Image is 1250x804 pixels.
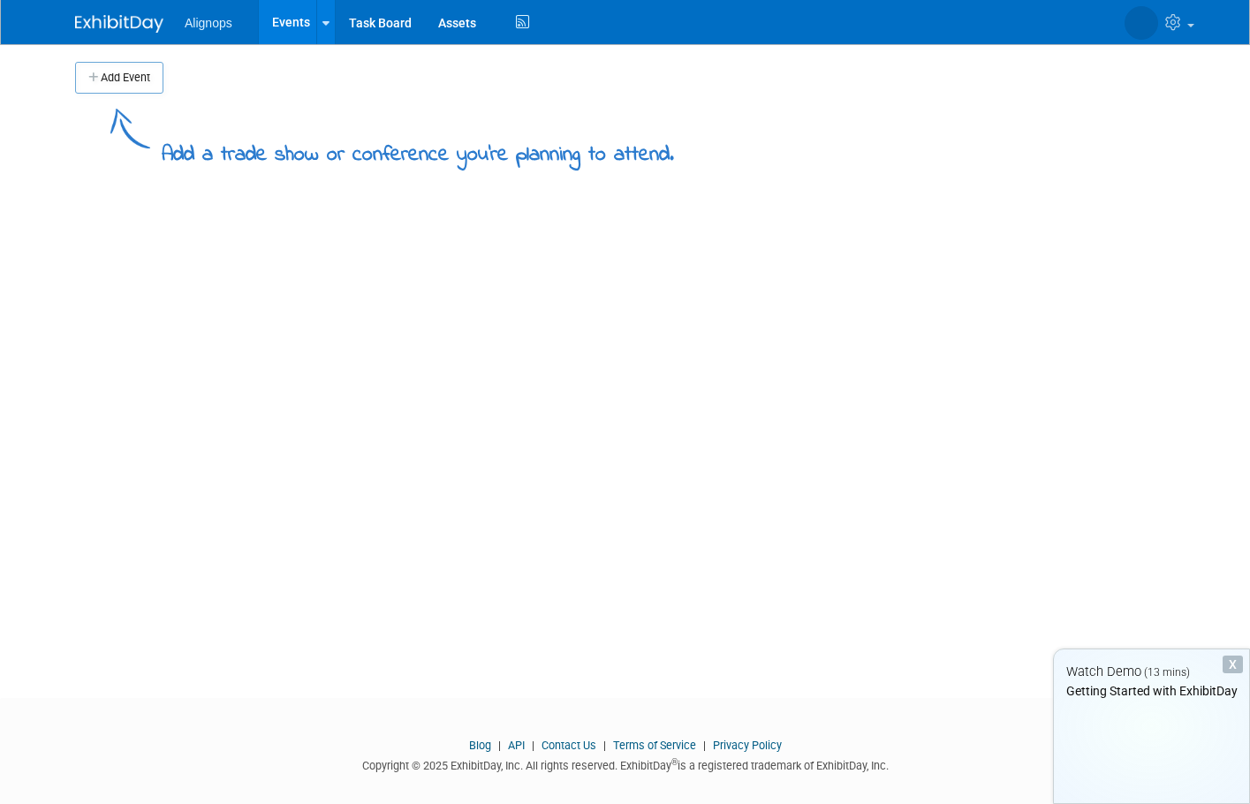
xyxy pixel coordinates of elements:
[162,127,674,171] div: Add a trade show or conference you're planning to attend.
[75,62,163,94] button: Add Event
[699,739,710,752] span: |
[713,739,782,752] a: Privacy Policy
[1223,656,1243,673] div: Dismiss
[1125,6,1158,40] img: Tucker Farmer
[542,739,596,752] a: Contact Us
[1054,663,1249,681] div: Watch Demo
[185,16,232,30] span: Alignops
[494,739,505,752] span: |
[75,15,163,33] img: ExhibitDay
[527,739,539,752] span: |
[1144,666,1190,679] span: (13 mins)
[599,739,610,752] span: |
[1054,682,1249,700] div: Getting Started with ExhibitDay
[613,739,696,752] a: Terms of Service
[469,739,491,752] a: Blog
[508,739,525,752] a: API
[671,757,678,767] sup: ®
